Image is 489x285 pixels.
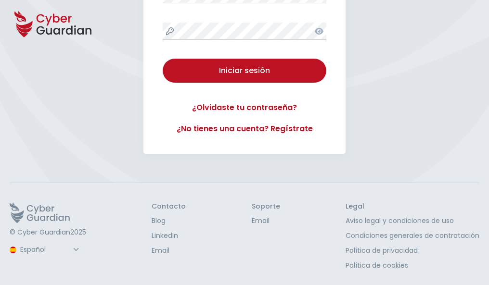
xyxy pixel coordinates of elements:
[346,246,479,256] a: Política de privacidad
[163,123,326,135] a: ¿No tienes una cuenta? Regístrate
[152,246,186,256] a: Email
[346,216,479,226] a: Aviso legal y condiciones de uso
[163,102,326,113] a: ¿Olvidaste tu contraseña?
[10,247,16,253] img: region-logo
[152,202,186,211] h3: Contacto
[346,202,479,211] h3: Legal
[152,216,186,226] a: Blog
[252,216,280,226] a: Email
[152,231,186,241] a: LinkedIn
[346,231,479,241] a: Condiciones generales de contratación
[346,260,479,271] a: Política de cookies
[163,59,326,83] button: Iniciar sesión
[170,65,319,76] div: Iniciar sesión
[252,202,280,211] h3: Soporte
[10,228,86,237] p: © Cyber Guardian 2025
